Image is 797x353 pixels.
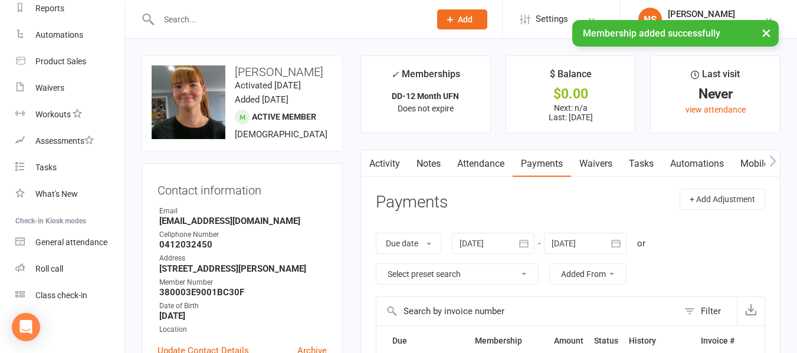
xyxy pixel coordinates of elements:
button: Filter [678,297,737,325]
button: Added From [549,263,627,285]
a: Class kiosk mode [15,282,124,309]
h3: Payments [376,193,448,212]
div: Date of Birth [159,301,327,312]
strong: DD-12 Month UFN [392,91,459,101]
input: Search... [155,11,422,28]
h3: [PERSON_NAME] [152,65,333,78]
a: Waivers [15,75,124,101]
a: Assessments [15,128,124,154]
div: [PERSON_NAME] [668,9,739,19]
strong: 380003E9001BC30F [159,287,327,298]
div: $0.00 [517,88,625,100]
div: Workouts [35,110,71,119]
div: Address [159,253,327,264]
time: Activated [DATE] [235,80,301,91]
strong: [DATE] [159,311,327,321]
div: Roll call [35,264,63,273]
a: Payments [513,150,571,177]
h3: Contact information [158,179,327,197]
div: Class check-in [35,291,87,300]
time: Added [DATE] [235,94,288,105]
div: General attendance [35,237,107,247]
div: $ Balance [550,67,592,88]
a: view attendance [686,105,746,114]
div: Never [661,88,769,100]
div: Open Intercom Messenger [12,313,40,341]
button: × [756,20,777,45]
a: Automations [662,150,732,177]
div: Membership added successfully [572,20,779,47]
div: Waivers [35,83,64,93]
div: Filter [701,304,721,318]
div: Cellphone Number [159,229,327,240]
div: Location [159,324,327,335]
a: Mobile App [732,150,796,177]
a: General attendance kiosk mode [15,229,124,256]
button: Add [437,9,487,29]
a: Notes [408,150,449,177]
a: Product Sales [15,48,124,75]
div: Member Number [159,277,327,288]
div: or [637,236,645,250]
button: + Add Adjustment [680,189,765,210]
strong: 0412032450 [159,239,327,250]
a: Activity [361,150,408,177]
strong: [EMAIL_ADDRESS][DOMAIN_NAME] [159,216,327,226]
a: Tasks [621,150,662,177]
div: Reports [35,4,64,13]
span: Settings [536,6,568,32]
div: Memberships [391,67,460,88]
div: NRG Fitness Centre [668,19,739,30]
span: Active member [252,112,316,121]
a: Roll call [15,256,124,282]
button: Due date [376,233,441,254]
a: What's New [15,181,124,207]
a: Tasks [15,154,124,181]
input: Search by invoice number [376,297,678,325]
span: Add [458,15,473,24]
strong: [STREET_ADDRESS][PERSON_NAME] [159,263,327,274]
div: Tasks [35,163,57,172]
a: Workouts [15,101,124,128]
img: image1741917287.png [152,65,225,139]
div: Product Sales [35,57,86,66]
a: Waivers [571,150,621,177]
div: Last visit [691,67,740,88]
a: Attendance [449,150,513,177]
div: What's New [35,189,78,199]
div: Email [159,206,327,217]
span: Does not expire [398,104,454,113]
span: [DEMOGRAPHIC_DATA] [235,129,327,140]
div: NS [638,8,662,31]
p: Next: n/a Last: [DATE] [517,103,625,122]
div: Assessments [35,136,94,146]
i: ✓ [391,69,399,80]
